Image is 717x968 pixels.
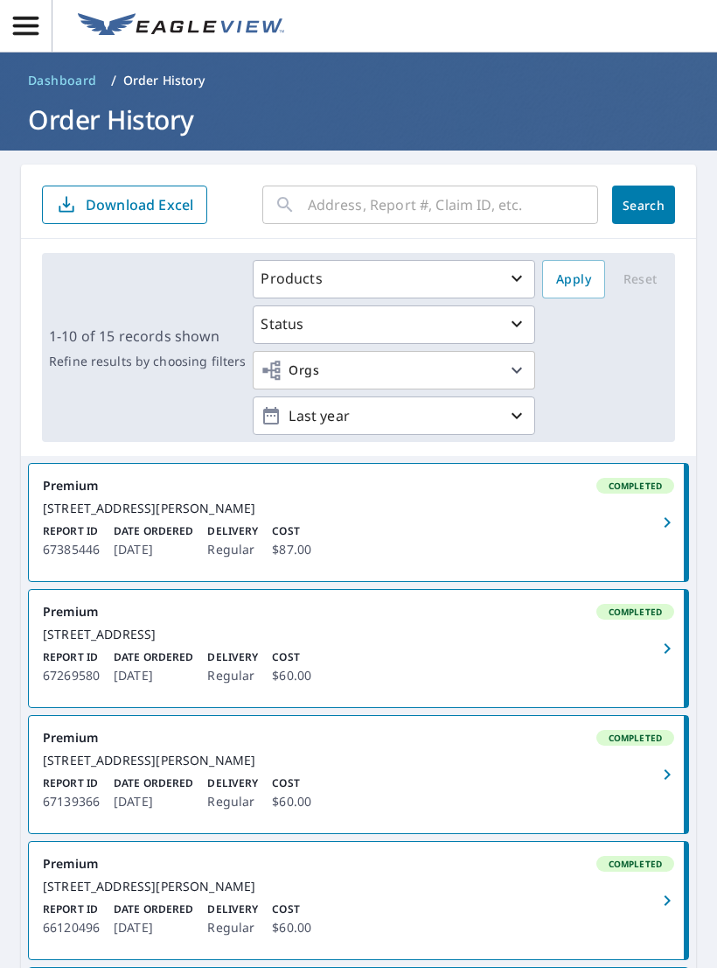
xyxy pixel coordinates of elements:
[272,917,311,938] p: $60.00
[43,478,674,494] div: Premium
[114,901,193,917] p: Date Ordered
[43,627,674,642] div: [STREET_ADDRESS]
[28,72,97,89] span: Dashboard
[114,649,193,665] p: Date Ordered
[207,791,258,812] p: Regular
[43,791,100,812] p: 67139366
[207,775,258,791] p: Delivery
[114,775,193,791] p: Date Ordered
[272,791,311,812] p: $60.00
[598,858,672,870] span: Completed
[43,604,674,620] div: Premium
[542,260,605,298] button: Apply
[626,197,661,214] span: Search
[21,102,696,137] h1: Order History
[86,195,193,214] p: Download Excel
[43,775,100,791] p: Report ID
[43,523,100,539] p: Report ID
[598,732,672,744] span: Completed
[272,649,311,665] p: Cost
[253,396,535,435] button: Last year
[43,856,674,872] div: Premium
[308,180,598,229] input: Address, Report #, Claim ID, etc.
[29,842,688,959] a: PremiumCompleted[STREET_ADDRESS][PERSON_NAME]Report ID66120496Date Ordered[DATE]DeliveryRegularCo...
[43,649,100,665] p: Report ID
[114,665,193,686] p: [DATE]
[78,13,284,39] img: EV Logo
[598,480,672,492] span: Completed
[282,401,506,431] p: Last year
[114,523,193,539] p: Date Ordered
[261,360,319,382] span: Orgs
[43,879,674,894] div: [STREET_ADDRESS][PERSON_NAME]
[42,186,207,224] button: Download Excel
[49,326,246,347] p: 1-10 of 15 records shown
[207,665,258,686] p: Regular
[49,354,246,369] p: Refine results by choosing filters
[43,730,674,746] div: Premium
[43,901,100,917] p: Report ID
[261,313,303,334] p: Status
[43,917,100,938] p: 66120496
[207,917,258,938] p: Regular
[114,791,193,812] p: [DATE]
[253,260,535,298] button: Products
[43,501,674,516] div: [STREET_ADDRESS][PERSON_NAME]
[43,665,100,686] p: 67269580
[43,539,100,560] p: 67385446
[29,464,688,581] a: PremiumCompleted[STREET_ADDRESS][PERSON_NAME]Report ID67385446Date Ordered[DATE]DeliveryRegularCo...
[253,305,535,344] button: Status
[123,72,205,89] p: Order History
[272,539,311,560] p: $87.00
[272,775,311,791] p: Cost
[111,70,116,91] li: /
[612,186,675,224] button: Search
[598,606,672,618] span: Completed
[21,67,696,95] nav: breadcrumb
[272,665,311,686] p: $60.00
[207,901,258,917] p: Delivery
[556,269,591,291] span: Apply
[261,268,322,289] p: Products
[207,523,258,539] p: Delivery
[114,539,193,560] p: [DATE]
[29,590,688,707] a: PremiumCompleted[STREET_ADDRESS]Report ID67269580Date Ordered[DATE]DeliveryRegularCost$60.00
[21,67,104,95] a: Dashboard
[207,649,258,665] p: Delivery
[29,716,688,833] a: PremiumCompleted[STREET_ADDRESS][PERSON_NAME]Report ID67139366Date Ordered[DATE]DeliveryRegularCo...
[67,3,295,50] a: EV Logo
[114,917,193,938] p: [DATE]
[253,351,535,389] button: Orgs
[272,523,311,539] p: Cost
[207,539,258,560] p: Regular
[43,753,674,768] div: [STREET_ADDRESS][PERSON_NAME]
[272,901,311,917] p: Cost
